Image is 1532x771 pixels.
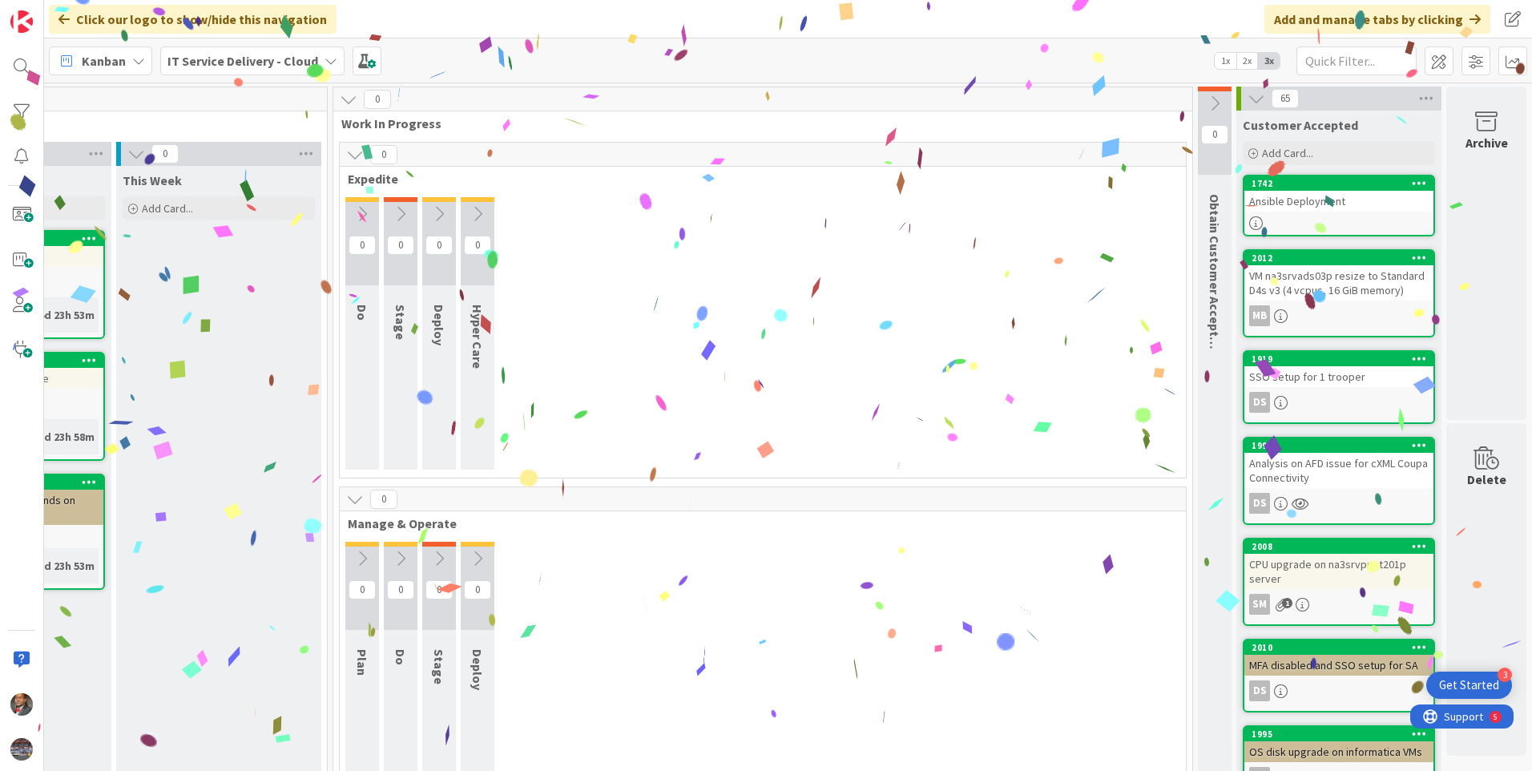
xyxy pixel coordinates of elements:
[348,171,1166,187] span: Expedite
[1296,46,1417,75] input: Quick Filter...
[1244,539,1433,589] div: 2008CPU upgrade on na3srvpnet201p server
[1252,252,1433,264] div: 2012
[1244,539,1433,554] div: 2008
[1249,680,1270,701] div: DS
[1236,53,1258,69] span: 2x
[425,236,453,255] span: 0
[1264,5,1490,34] div: Add and manage tabs by clicking
[1282,598,1292,608] span: 1
[1244,176,1433,191] div: 1742
[1244,191,1433,212] div: Ansible Deployment
[167,53,318,69] b: IT Service Delivery - Cloud
[1249,594,1270,615] div: SM
[393,305,409,340] span: Stage
[1426,672,1512,699] div: Open Get Started checklist, remaining modules: 3
[349,236,376,255] span: 0
[470,649,486,690] span: Deploy
[341,115,1172,131] span: Work In Progress
[1244,741,1433,762] div: OS disk upgrade on informatica VMs
[1201,125,1228,144] span: 0
[1243,117,1358,133] span: Customer Accepted
[1252,353,1433,365] div: 1919
[1244,640,1433,676] div: 2010MFA disabled and SSO setup for SA
[10,738,33,761] img: avatar
[1252,729,1433,740] div: 1995
[1244,727,1433,741] div: 1995
[349,580,376,599] span: 0
[1243,350,1435,424] a: 1919SSO setup for 1 trooperDS
[1244,438,1433,453] div: 1992
[34,2,73,22] span: Support
[464,236,491,255] span: 0
[10,10,33,33] img: Visit kanbanzone.com
[348,515,1166,531] span: Manage & Operate
[1252,541,1433,552] div: 2008
[431,305,447,345] span: Deploy
[83,6,87,19] div: 5
[1244,251,1433,301] div: 2012VM na3srvads03p resize to Standard D4s v3 (4 vcpus, 16 GiB memory)
[387,580,414,599] span: 0
[464,580,491,599] span: 0
[431,649,447,684] span: Stage
[364,90,391,109] span: 0
[1243,249,1435,337] a: 2012VM na3srvads03p resize to Standard D4s v3 (4 vcpus, 16 GiB memory)MB
[1252,440,1433,451] div: 1992
[1262,146,1313,160] span: Add Card...
[1249,305,1270,326] div: MB
[10,693,33,716] img: DP
[82,51,126,71] span: Kanban
[1244,305,1433,326] div: MB
[387,236,414,255] span: 0
[1244,640,1433,655] div: 2010
[29,306,99,324] div: 34d 23h 53m
[1244,594,1433,615] div: SM
[1465,133,1508,152] div: Archive
[49,5,337,34] div: Click our logo to show/hide this navigation
[1249,392,1270,413] div: DS
[1244,554,1433,589] div: CPU upgrade on na3srvpnet201p server
[123,172,182,188] span: This Week
[1244,655,1433,676] div: MFA disabled and SSO setup for SA
[1244,453,1433,488] div: Analysis on AFD issue for cXML Coupa Connectivity
[354,305,370,321] span: Do
[1243,538,1435,626] a: 2008CPU upgrade on na3srvpnet201p serverSM
[142,201,193,216] span: Add Card...
[1272,89,1299,108] span: 65
[1244,352,1433,387] div: 1919SSO setup for 1 trooper
[1439,677,1499,693] div: Get Started
[1207,194,1223,365] span: Obtain Customer Acceptance
[1244,392,1433,413] div: DS
[354,649,370,676] span: Plan
[393,649,409,665] span: Do
[1243,437,1435,525] a: 1992Analysis on AFD issue for cXML Coupa ConnectivityDS
[1252,642,1433,653] div: 2010
[1243,639,1435,712] a: 2010MFA disabled and SSO setup for SADS
[23,557,99,575] div: 140d 23h 53m
[1244,176,1433,212] div: 1742Ansible Deployment
[1244,680,1433,701] div: DS
[151,144,179,163] span: 0
[1244,366,1433,387] div: SSO setup for 1 trooper
[1249,493,1270,514] div: DS
[1243,175,1435,236] a: 1742Ansible Deployment
[1498,668,1512,682] div: 3
[1244,265,1433,301] div: VM na3srvads03p resize to Standard D4s v3 (4 vcpus, 16 GiB memory)
[1467,470,1506,489] div: Delete
[425,580,453,599] span: 0
[29,428,99,446] div: 37d 23h 58m
[370,145,397,164] span: 0
[1244,352,1433,366] div: 1919
[1244,438,1433,488] div: 1992Analysis on AFD issue for cXML Coupa Connectivity
[370,490,397,509] span: 0
[1244,727,1433,762] div: 1995OS disk upgrade on informatica VMs
[1258,53,1280,69] span: 3x
[1244,493,1433,514] div: DS
[1252,178,1433,189] div: 1742
[1215,53,1236,69] span: 1x
[1244,251,1433,265] div: 2012
[470,305,486,369] span: Hyper Care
